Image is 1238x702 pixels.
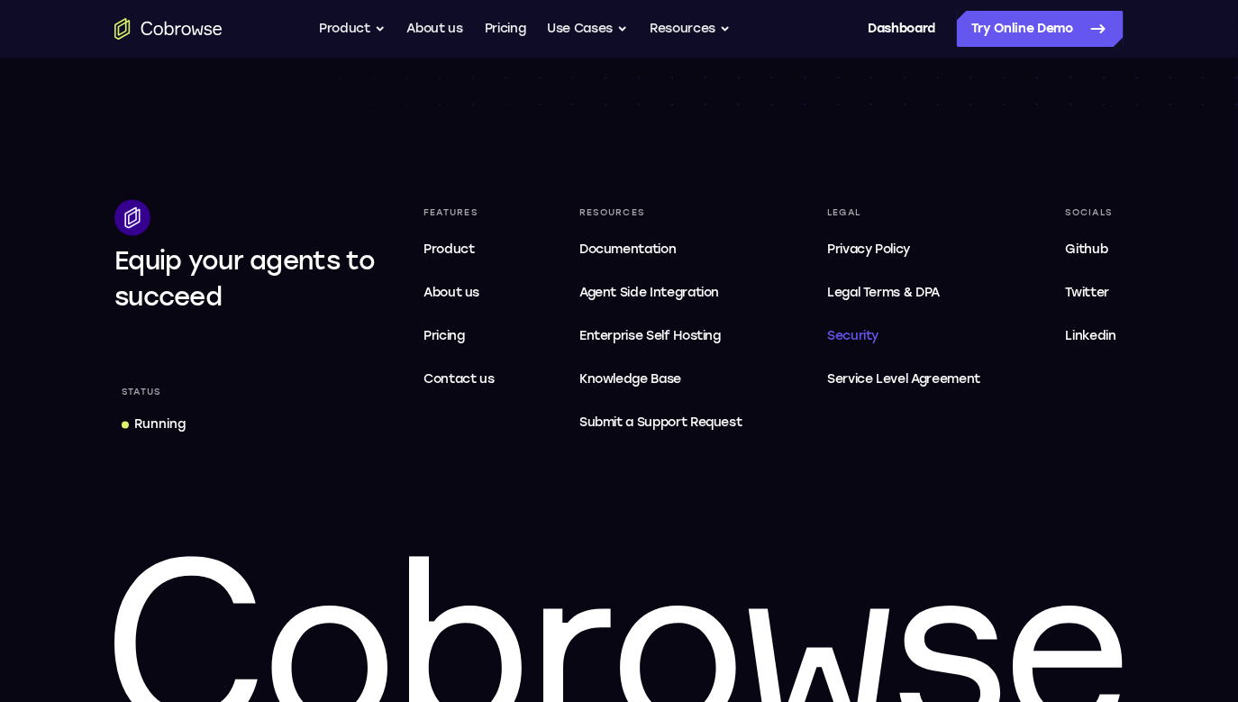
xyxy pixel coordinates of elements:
[820,319,988,355] a: Security
[572,362,750,398] a: Knowledge Base
[114,409,193,442] a: Running
[416,276,502,312] a: About us
[579,326,742,348] span: Enterprise Self Hosting
[423,286,479,301] span: About us
[1066,329,1116,344] span: Linkedin
[416,200,502,225] div: Features
[1059,200,1124,225] div: Socials
[820,200,988,225] div: Legal
[407,11,463,47] a: About us
[1059,276,1124,312] a: Twitter
[820,276,988,312] a: Legal Terms & DPA
[650,11,731,47] button: Resources
[485,11,526,47] a: Pricing
[572,200,750,225] div: Resources
[579,242,676,258] span: Documentation
[572,276,750,312] a: Agent Side Integration
[416,362,502,398] a: Contact us
[416,319,502,355] a: Pricing
[319,11,386,47] button: Product
[1066,242,1108,258] span: Github
[579,372,681,387] span: Knowledge Base
[423,372,495,387] span: Contact us
[572,232,750,269] a: Documentation
[114,380,168,406] div: Status
[114,246,375,313] span: Equip your agents to succeed
[1066,286,1110,301] span: Twitter
[1059,232,1124,269] a: Github
[827,286,940,301] span: Legal Terms & DPA
[868,11,935,47] a: Dashboard
[579,413,742,434] span: Submit a Support Request
[579,283,742,305] span: Agent Side Integration
[423,329,465,344] span: Pricing
[572,319,750,355] a: Enterprise Self Hosting
[1059,319,1124,355] a: Linkedin
[820,232,988,269] a: Privacy Policy
[827,242,910,258] span: Privacy Policy
[416,232,502,269] a: Product
[820,362,988,398] a: Service Level Agreement
[134,416,186,434] div: Running
[827,369,980,391] span: Service Level Agreement
[572,406,750,442] a: Submit a Support Request
[957,11,1124,47] a: Try Online Demo
[114,18,223,40] a: Go to the home page
[423,242,475,258] span: Product
[827,329,878,344] span: Security
[547,11,628,47] button: Use Cases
